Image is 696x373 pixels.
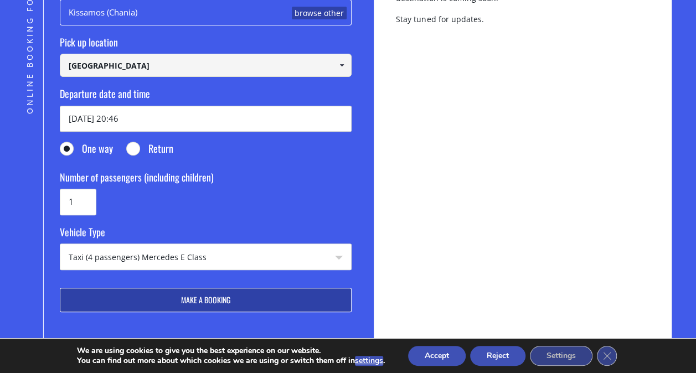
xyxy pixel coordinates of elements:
[530,346,592,366] button: Settings
[597,346,617,366] button: Close GDPR Cookie Banner
[60,54,352,77] input: Select pickup location
[60,170,352,189] label: Number of passengers (including children)
[408,346,466,366] button: Accept
[396,13,649,34] p: Stay tuned for updates.
[60,225,352,244] label: Vehicle Type
[60,288,352,312] button: Make a booking
[333,54,351,77] a: Show All Items
[470,346,525,366] button: Reject
[292,7,347,20] a: browse other
[60,142,113,160] label: One way
[77,356,385,366] p: You can find out more about which cookies we are using or switch them off in .
[60,87,352,106] label: Departure date and time
[77,346,385,356] p: We are using cookies to give you the best experience on our website.
[355,356,383,366] button: settings
[126,142,173,160] label: Return
[60,35,352,54] label: Pick up location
